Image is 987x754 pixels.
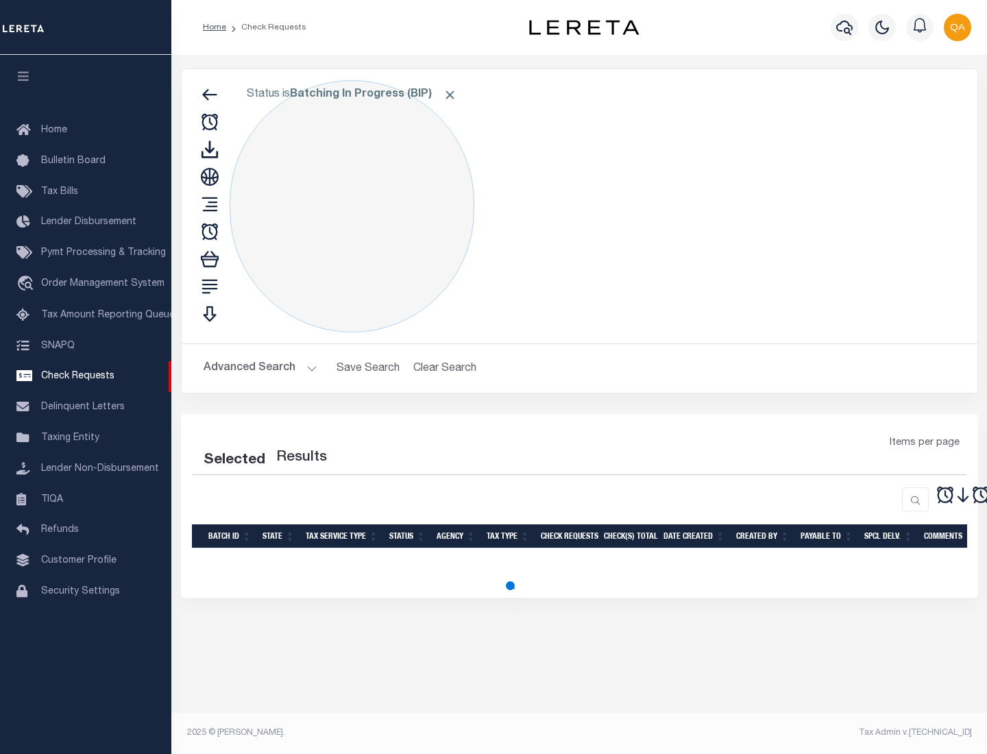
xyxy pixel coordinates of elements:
[203,524,257,548] th: Batch Id
[41,156,106,166] span: Bulletin Board
[443,88,457,102] span: Click to Remove
[257,524,300,548] th: State
[300,524,384,548] th: Tax Service Type
[41,525,79,535] span: Refunds
[890,436,960,451] span: Items per page
[204,355,317,382] button: Advanced Search
[16,276,38,293] i: travel_explore
[535,524,598,548] th: Check Requests
[328,355,408,382] button: Save Search
[290,89,457,100] b: Batching In Progress (BIP)
[276,447,327,469] label: Results
[918,524,980,548] th: Comments
[859,524,918,548] th: Spcl Delv.
[41,433,99,443] span: Taxing Entity
[41,279,164,289] span: Order Management System
[529,20,639,35] img: logo-dark.svg
[731,524,795,548] th: Created By
[384,524,431,548] th: Status
[431,524,481,548] th: Agency
[226,21,306,34] li: Check Requests
[589,727,972,739] div: Tax Admin v.[TECHNICAL_ID]
[41,217,136,227] span: Lender Disbursement
[658,524,731,548] th: Date Created
[203,23,226,32] a: Home
[41,464,159,474] span: Lender Non-Disbursement
[408,355,483,382] button: Clear Search
[41,125,67,135] span: Home
[41,494,63,504] span: TIQA
[795,524,859,548] th: Payable To
[481,524,535,548] th: Tax Type
[41,248,166,258] span: Pymt Processing & Tracking
[204,450,265,472] div: Selected
[41,587,120,596] span: Security Settings
[944,14,971,41] img: svg+xml;base64,PHN2ZyB4bWxucz0iaHR0cDovL3d3dy53My5vcmcvMjAwMC9zdmciIHBvaW50ZXItZXZlbnRzPSJub25lIi...
[41,341,75,350] span: SNAPQ
[598,524,658,548] th: Check(s) Total
[41,402,125,412] span: Delinquent Letters
[41,556,117,565] span: Customer Profile
[41,372,114,381] span: Check Requests
[230,80,474,332] div: Click to Edit
[41,311,175,320] span: Tax Amount Reporting Queue
[177,727,580,739] div: 2025 © [PERSON_NAME].
[41,187,78,197] span: Tax Bills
